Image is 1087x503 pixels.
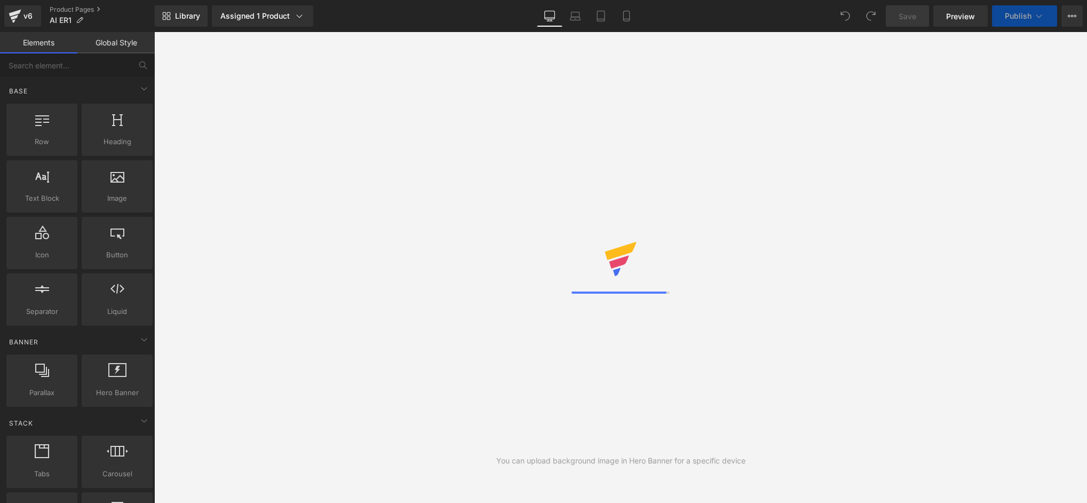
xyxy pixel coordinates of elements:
[899,11,916,22] span: Save
[992,5,1057,27] button: Publish
[10,249,74,261] span: Icon
[50,16,72,25] span: AI ER1
[21,9,35,23] div: v6
[1005,12,1032,20] span: Publish
[588,5,614,27] a: Tablet
[10,306,74,317] span: Separator
[10,387,74,398] span: Parallax
[155,5,208,27] a: New Library
[4,5,41,27] a: v6
[1061,5,1083,27] button: More
[85,468,149,480] span: Carousel
[562,5,588,27] a: Laptop
[10,468,74,480] span: Tabs
[220,11,305,21] div: Assigned 1 Product
[946,11,975,22] span: Preview
[933,5,988,27] a: Preview
[835,5,856,27] button: Undo
[85,306,149,317] span: Liquid
[50,5,155,14] a: Product Pages
[8,86,29,96] span: Base
[614,5,639,27] a: Mobile
[10,193,74,204] span: Text Block
[85,387,149,398] span: Hero Banner
[85,136,149,147] span: Heading
[175,11,200,21] span: Library
[85,249,149,261] span: Button
[860,5,882,27] button: Redo
[10,136,74,147] span: Row
[496,455,745,467] div: You can upload background image in Hero Banner for a specific device
[85,193,149,204] span: Image
[8,418,34,428] span: Stack
[77,32,155,53] a: Global Style
[8,337,39,347] span: Banner
[537,5,562,27] a: Desktop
